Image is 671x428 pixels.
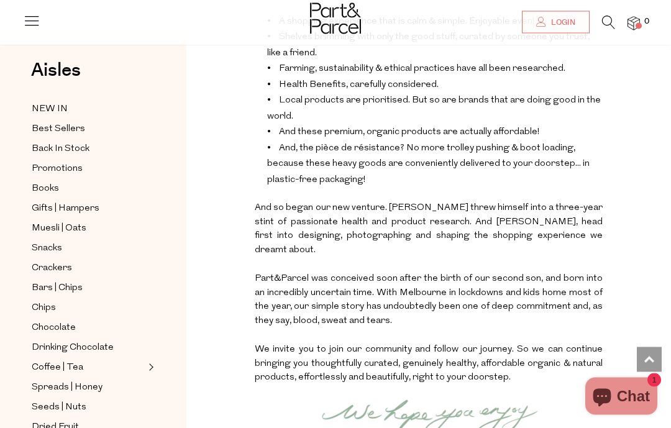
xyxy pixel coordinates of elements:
[32,380,103,395] span: Spreads | Honey
[32,281,83,296] span: Bars | Chips
[267,141,603,189] li: And, the pièce de résistance? No more trolley pushing & boot loading, because these heavy goods a...
[255,198,603,262] p: And so began our new venture. [PERSON_NAME] threw himself into a three-year stint of passionate h...
[32,101,145,117] a: NEW IN
[255,268,603,333] p: Part&Parcel was conceived soon after the birth of our second son, and born into an incredibly unc...
[32,221,145,236] a: Muesli | Oats
[145,360,154,375] button: Expand/Collapse Coffee | Tea
[628,17,640,30] a: 0
[32,102,68,117] span: NEW IN
[255,339,603,390] p: We invite you to join our community and follow our journey. So we can continue bringing you thoug...
[32,162,83,176] span: Promotions
[32,241,62,256] span: Snacks
[267,93,603,125] li: Local products are prioritised. But so are brands that are doing good in the world.
[32,300,145,316] a: Chips
[548,17,575,28] span: Login
[32,399,145,415] a: Seeds | Nuts
[32,340,145,355] a: Drinking Chocolate
[310,3,361,34] img: Part&Parcel
[32,261,72,276] span: Crackers
[32,301,56,316] span: Chips
[32,380,145,395] a: Spreads | Honey
[32,201,145,216] a: Gifts | Hampers
[32,142,89,157] span: Back In Stock
[32,221,86,236] span: Muesli | Oats
[32,280,145,296] a: Bars | Chips
[32,161,145,176] a: Promotions
[267,125,603,141] li: And these premium, organic products are actually affordable!
[641,16,652,27] span: 0
[582,378,661,418] inbox-online-store-chat: Shopify online store chat
[267,30,603,61] li: Shelves brimming with only the good stuff, curated by someone you trust, like a friend.
[32,340,114,355] span: Drinking Chocolate
[32,122,85,137] span: Best Sellers
[32,360,145,375] a: Coffee | Tea
[32,121,145,137] a: Best Sellers
[32,181,145,196] a: Books
[32,360,83,375] span: Coffee | Tea
[32,260,145,276] a: Crackers
[31,57,81,84] span: Aisles
[32,321,76,335] span: Chocolate
[32,240,145,256] a: Snacks
[32,201,99,216] span: Gifts | Hampers
[522,11,590,34] a: Login
[32,181,59,196] span: Books
[32,320,145,335] a: Chocolate
[267,78,603,94] li: Health Benefits, carefully considered.
[32,141,145,157] a: Back In Stock
[32,400,86,415] span: Seeds | Nuts
[267,61,603,78] li: Farming, sustainability & ethical practices have all been researched.
[31,61,81,92] a: Aisles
